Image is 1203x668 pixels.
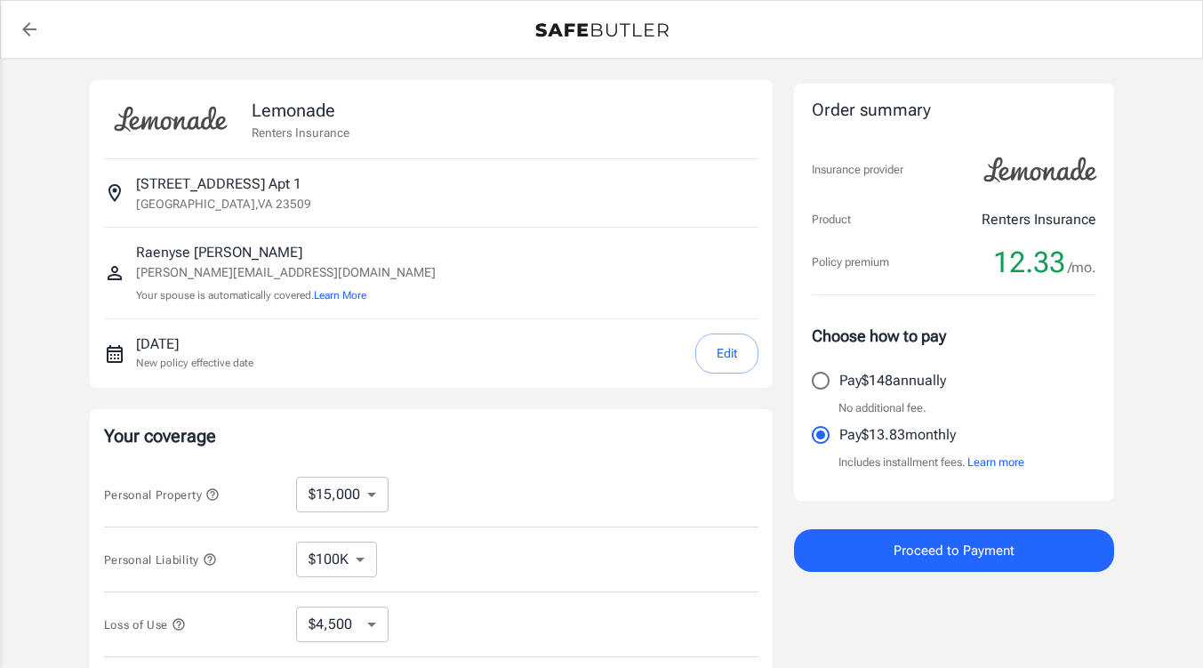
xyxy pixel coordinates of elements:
span: 12.33 [993,245,1065,280]
button: Loss of Use [104,614,186,635]
p: Includes installment fees. [838,454,1024,471]
span: Proceed to Payment [894,539,1015,562]
img: Lemonade [974,145,1107,195]
button: Learn More [314,287,366,303]
a: back to quotes [12,12,47,47]
span: Loss of Use [104,618,186,632]
img: Back to quotes [535,23,669,37]
p: Your coverage [104,423,758,448]
p: [DATE] [136,334,253,355]
p: No additional fee. [838,399,926,417]
span: /mo. [1068,255,1096,280]
svg: Insured address [104,182,125,204]
p: Lemonade [252,97,349,124]
button: Edit [695,334,758,374]
span: Personal Property [104,488,220,502]
svg: New policy start date [104,343,125,365]
span: Personal Liability [104,553,217,567]
p: [GEOGRAPHIC_DATA] , VA 23509 [136,195,311,213]
p: Pay $13.83 monthly [839,424,956,446]
button: Personal Property [104,484,220,505]
div: Order summary [812,98,1096,124]
p: New policy effective date [136,355,253,371]
p: [PERSON_NAME][EMAIL_ADDRESS][DOMAIN_NAME] [136,263,436,282]
button: Personal Liability [104,549,217,570]
p: [STREET_ADDRESS] Apt 1 [136,173,301,195]
p: Your spouse is automatically covered. [136,287,436,304]
p: Renters Insurance [252,124,349,141]
p: Choose how to pay [812,324,1096,348]
button: Proceed to Payment [794,529,1114,572]
p: Product [812,211,851,229]
svg: Insured person [104,262,125,284]
button: Learn more [967,454,1024,471]
p: Renters Insurance [982,209,1096,230]
p: Raenyse [PERSON_NAME] [136,242,436,263]
p: Pay $148 annually [839,370,946,391]
p: Insurance provider [812,161,903,179]
img: Lemonade [104,94,237,144]
p: Policy premium [812,254,889,271]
